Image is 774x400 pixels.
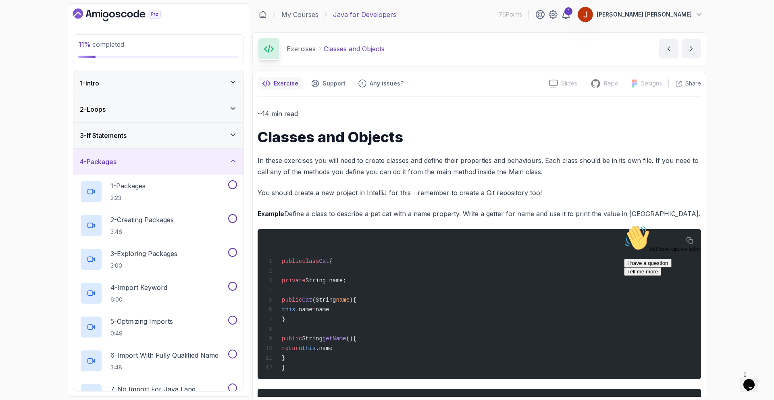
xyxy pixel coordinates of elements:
[312,306,316,313] span: =
[110,384,196,394] p: 7 - No Import For Java Lang
[78,40,124,48] span: completed
[258,108,701,119] p: ~14 min read
[80,104,106,114] h3: 2 - Loops
[274,79,298,87] p: Exercise
[319,258,329,265] span: Cat
[73,123,243,148] button: 3-If Statements
[682,39,701,58] button: next content
[316,306,329,313] span: name
[110,317,173,326] p: 5 - Optmizing Imports
[287,44,316,54] p: Exercises
[110,215,174,225] p: 2 - Creating Packages
[641,79,662,87] p: Designs
[282,297,302,303] span: public
[3,3,29,29] img: :wave:
[295,306,312,313] span: .name
[302,297,312,303] span: Cat
[346,335,356,342] span: (){
[322,335,346,342] span: getName
[561,10,571,19] a: 1
[302,335,322,342] span: String
[80,180,237,203] button: 1-Packages2:23
[110,194,146,202] p: 2:23
[73,149,243,175] button: 4-Packages
[258,129,701,145] h1: Classes and Objects
[73,8,179,21] a: Dashboard
[3,3,148,54] div: 👋Hi! How can we help?I have a questionTell me more
[80,350,237,372] button: 6-Import With Fully Qualified Name3:48
[282,277,306,284] span: private
[282,306,295,313] span: this
[282,345,302,352] span: return
[80,214,237,237] button: 2-Creating Packages3:46
[281,10,318,19] a: My Courses
[110,228,174,236] p: 3:46
[621,222,766,364] iframe: chat widget
[110,329,173,337] p: 0:49
[604,79,618,87] p: Repo
[316,345,333,352] span: .name
[282,355,285,361] span: }
[80,282,237,304] button: 4-Import Keyword6:00
[80,131,127,140] h3: 3 - If Statements
[110,181,146,191] p: 1 - Packages
[110,363,218,371] p: 3:48
[78,40,91,48] span: 11 %
[282,365,285,371] span: }
[110,296,167,304] p: 6:00
[336,297,350,303] span: name
[3,37,51,46] button: I have a question
[258,77,303,90] button: notes button
[329,258,333,265] span: {
[659,39,678,58] button: previous content
[258,187,701,198] p: You should create a new project in IntelliJ for this - remember to create a Git repository too!
[499,10,522,19] p: 76 Points
[578,7,593,22] img: user profile image
[312,297,336,303] span: (String
[282,258,302,265] span: public
[740,368,766,392] iframe: chat widget
[350,297,356,303] span: ){
[73,96,243,122] button: 2-Loops
[80,316,237,338] button: 5-Optmizing Imports0:49
[685,79,701,87] p: Share
[561,79,577,87] p: Slides
[258,208,701,219] p: Define a class to describe a pet cat with a name property. Write a getter for name and use it to ...
[302,258,319,265] span: class
[597,10,692,19] p: [PERSON_NAME] [PERSON_NAME]
[80,248,237,271] button: 3-Exploring Packages3:00
[306,77,350,90] button: Support button
[322,79,345,87] p: Support
[110,249,177,258] p: 3 - Exploring Packages
[3,46,40,54] button: Tell me more
[668,79,701,87] button: Share
[259,10,267,19] a: Dashboard
[282,335,302,342] span: public
[73,70,243,96] button: 1-Intro
[564,7,572,15] div: 1
[258,210,284,218] strong: Example
[110,350,218,360] p: 6 - Import With Fully Qualified Name
[282,316,285,323] span: }
[110,283,167,292] p: 4 - Import Keyword
[80,78,99,88] h3: 1 - Intro
[370,79,404,87] p: Any issues?
[333,10,396,19] p: Java for Developers
[258,155,701,177] p: In these exercises you will need to create classes and define their properties and behaviours. Ea...
[324,44,385,54] p: Classes and Objects
[354,77,408,90] button: Feedback button
[110,262,177,270] p: 3:00
[3,24,80,30] span: Hi! How can we help?
[306,277,346,284] span: String name;
[302,345,316,352] span: this
[80,157,117,167] h3: 4 - Packages
[577,6,703,23] button: user profile image[PERSON_NAME] [PERSON_NAME]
